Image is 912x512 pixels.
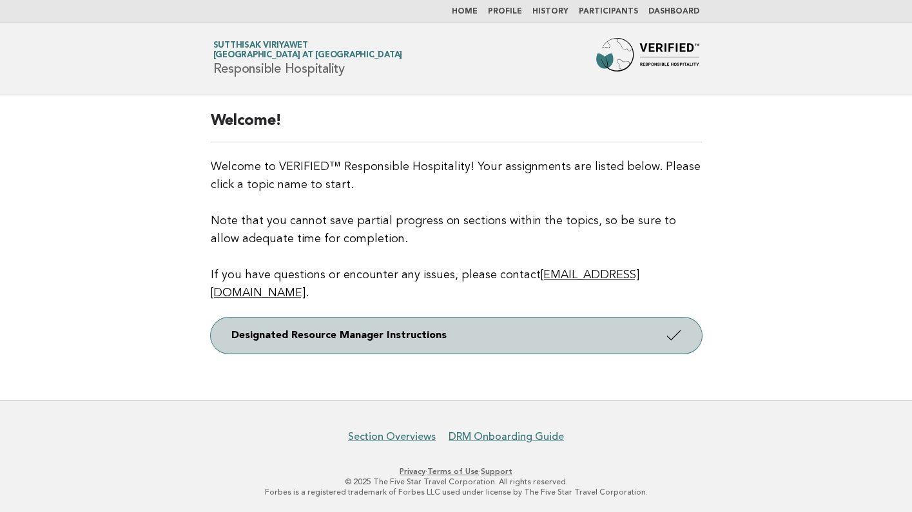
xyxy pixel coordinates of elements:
[579,8,638,15] a: Participants
[452,8,478,15] a: Home
[481,467,512,476] a: Support
[211,158,702,302] p: Welcome to VERIFIED™ Responsible Hospitality! Your assignments are listed below. Please click a t...
[427,467,479,476] a: Terms of Use
[348,430,436,443] a: Section Overviews
[211,111,702,142] h2: Welcome!
[449,430,564,443] a: DRM Onboarding Guide
[213,42,403,75] h1: Responsible Hospitality
[488,8,522,15] a: Profile
[62,466,851,477] p: · ·
[400,467,425,476] a: Privacy
[62,487,851,497] p: Forbes is a registered trademark of Forbes LLC used under license by The Five Star Travel Corpora...
[532,8,568,15] a: History
[213,52,403,60] span: [GEOGRAPHIC_DATA] at [GEOGRAPHIC_DATA]
[211,318,702,354] a: Designated Resource Manager Instructions
[596,38,699,79] img: Forbes Travel Guide
[213,41,403,59] a: Sutthisak Viriyawet[GEOGRAPHIC_DATA] at [GEOGRAPHIC_DATA]
[62,477,851,487] p: © 2025 The Five Star Travel Corporation. All rights reserved.
[648,8,699,15] a: Dashboard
